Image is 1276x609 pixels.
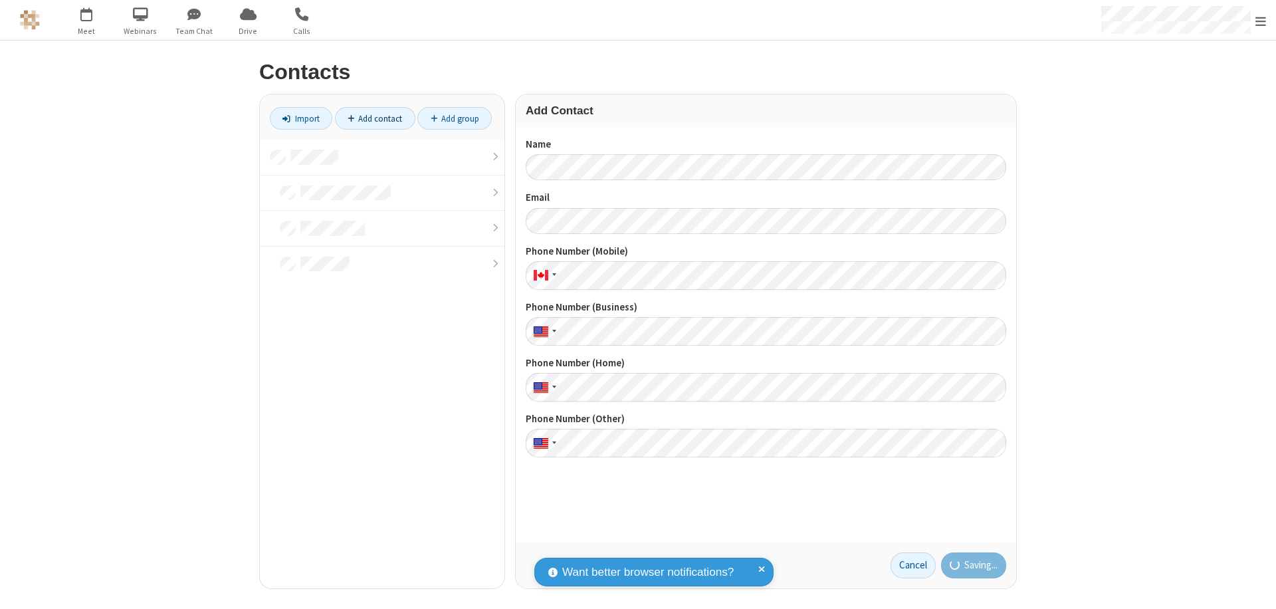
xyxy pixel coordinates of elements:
[526,300,1006,315] label: Phone Number (Business)
[417,107,492,130] a: Add group
[277,25,327,37] span: Calls
[526,137,1006,152] label: Name
[169,25,219,37] span: Team Chat
[259,61,1017,84] h2: Contacts
[526,373,560,402] div: United States: + 1
[526,261,560,290] div: Canada: + 1
[526,190,1006,205] label: Email
[270,107,332,130] a: Import
[526,317,560,346] div: United States: + 1
[526,244,1006,259] label: Phone Number (Mobile)
[335,107,415,130] a: Add contact
[941,552,1007,579] button: Saving...
[116,25,165,37] span: Webinars
[1243,574,1266,600] iframe: Chat
[526,356,1006,371] label: Phone Number (Home)
[964,558,998,573] span: Saving...
[62,25,112,37] span: Meet
[526,104,1006,117] h3: Add Contact
[526,412,1006,427] label: Phone Number (Other)
[526,429,560,457] div: United States: + 1
[20,10,40,30] img: QA Selenium DO NOT DELETE OR CHANGE
[891,552,936,579] a: Cancel
[223,25,273,37] span: Drive
[562,564,734,581] span: Want better browser notifications?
